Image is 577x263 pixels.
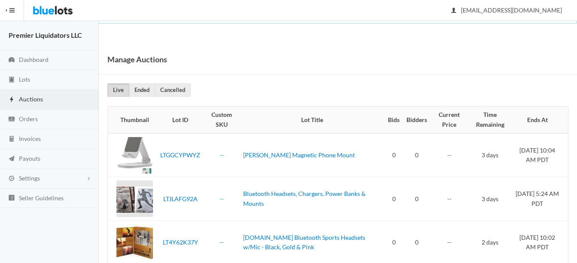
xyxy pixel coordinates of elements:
strong: Premier Liquidators LLC [9,31,82,39]
th: Time Remaining [468,107,512,133]
a: -- [220,239,224,246]
a: -- [220,151,224,159]
span: Invoices [19,135,41,142]
td: 3 days [468,177,512,221]
td: 0 [385,177,403,221]
span: Payouts [19,155,40,162]
td: 0 [403,177,430,221]
a: Live [107,83,129,97]
td: 3 days [468,133,512,177]
td: 0 [385,133,403,177]
th: Ends At [512,107,568,133]
span: Orders [19,115,38,122]
th: Thumbnail [108,107,156,133]
td: -- [430,177,468,221]
td: [DATE] 5:24 AM PDT [512,177,568,221]
a: Cancelled [155,83,191,97]
a: [DOMAIN_NAME] Bluetooth Sports Headsets w/Mic - Black, Gold & Pink [243,234,365,251]
td: 0 [403,133,430,177]
th: Current Price [430,107,468,133]
ion-icon: person [449,7,458,15]
span: Auctions [19,95,43,103]
a: LTJLAFG92A [163,195,198,202]
th: Custom SKU [204,107,240,133]
th: Bidders [403,107,430,133]
ion-icon: paper plane [7,155,16,163]
ion-icon: calculator [7,135,16,144]
h1: Manage Auctions [107,53,167,66]
a: Ended [129,83,155,97]
ion-icon: cash [7,116,16,124]
span: Seller Guidelines [19,194,64,202]
a: Bluetooth Headsets, Chargers, Power Banks & Mounts [243,190,366,207]
a: [PERSON_NAME] Magnetic Phone Mount [243,151,355,159]
span: Dashboard [19,56,49,63]
th: Lot ID [156,107,204,133]
ion-icon: speedometer [7,56,16,64]
td: -- [430,133,468,177]
span: Settings [19,174,40,182]
span: Lots [19,76,30,83]
a: LT4Y62K37Y [163,239,198,246]
ion-icon: cog [7,175,16,183]
ion-icon: list box [7,194,16,202]
span: [EMAIL_ADDRESS][DOMAIN_NAME] [452,6,562,14]
td: [DATE] 10:04 AM PDT [512,133,568,177]
ion-icon: clipboard [7,76,16,84]
th: Bids [385,107,403,133]
th: Lot Title [240,107,385,133]
a: LTGGCYPWYZ [160,151,200,159]
a: -- [220,195,224,202]
ion-icon: flash [7,96,16,104]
